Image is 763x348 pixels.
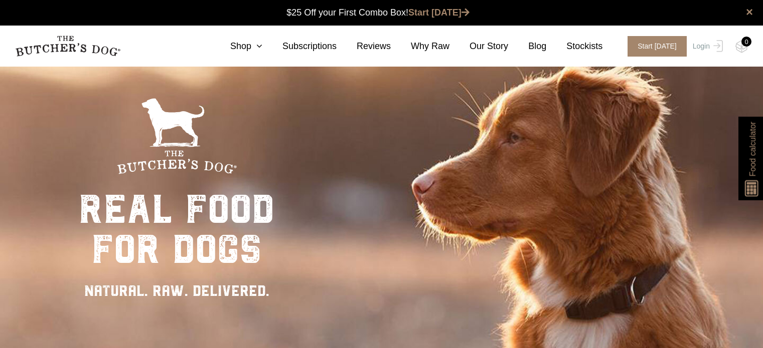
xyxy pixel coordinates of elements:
[262,40,337,53] a: Subscriptions
[79,189,274,269] div: real food for dogs
[690,36,723,57] a: Login
[210,40,262,53] a: Shop
[618,36,690,57] a: Start [DATE]
[628,36,687,57] span: Start [DATE]
[408,8,470,18] a: Start [DATE]
[746,122,758,176] span: Food calculator
[746,6,753,18] a: close
[508,40,546,53] a: Blog
[337,40,391,53] a: Reviews
[391,40,449,53] a: Why Raw
[546,40,602,53] a: Stockists
[449,40,508,53] a: Our Story
[741,37,751,47] div: 0
[79,279,274,302] div: NATURAL. RAW. DELIVERED.
[735,40,748,53] img: TBD_Cart-Empty.png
